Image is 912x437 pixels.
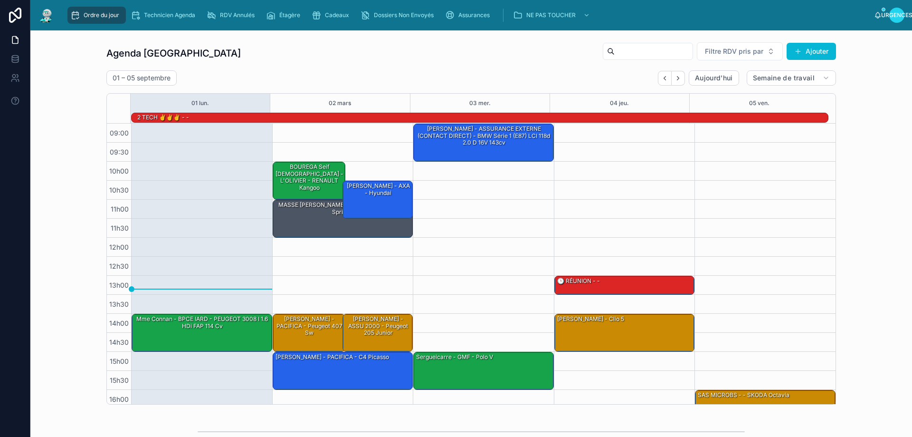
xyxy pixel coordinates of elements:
font: Assurances [458,11,490,19]
div: 2 TECH ✌️✌️✌️ - - [136,113,190,122]
button: 03 mer. [469,94,491,113]
font: 05 ven. [749,99,769,107]
img: Logo de l'application [38,8,55,23]
font: Cadeaux [325,11,349,19]
font: 01 – 05 septembre [113,74,171,82]
div: Mme Connan - BPCE IARD - PEUGEOT 3008 I 1.6 HDi FAP 114 cv [132,314,272,351]
a: Cadeaux [309,7,356,24]
font: [PERSON_NAME] - ASSU 2000 - Peugeot 205 junior [348,315,408,336]
font: RDV Annulés [220,11,255,19]
button: 02 mars [329,94,351,113]
button: Bouton de sélection [697,42,783,60]
a: NE PAS TOUCHER [510,7,595,24]
a: Étagère [263,7,307,24]
font: 2 TECH ✌️✌️✌️ - - [137,114,189,121]
a: RDV Annulés [204,7,261,24]
div: [PERSON_NAME] - clio 5 [555,314,694,351]
font: 03 mer. [469,99,491,107]
font: Mme Connan - BPCE IARD - PEUGEOT 3008 I 1.6 HDi FAP 114 cv [136,315,268,329]
font: 13h00 [109,281,129,289]
font: 14h30 [109,338,129,346]
font: 15h30 [110,376,129,384]
font: MASSE [PERSON_NAME] - ALLIANZ - Mercedes sprinter [278,201,408,215]
font: Dossiers Non Envoyés [374,11,434,19]
a: Technicien Agenda [128,7,202,24]
a: Ordre du jour [67,7,126,24]
font: [PERSON_NAME] - PACIFICA - Peugeot 407 sw [276,315,342,336]
font: Étagère [279,11,300,19]
font: 10h00 [109,167,129,175]
font: Sergueicarre - GMF - Polo V [416,353,493,360]
font: 01 lun. [191,99,209,107]
button: 05 ven. [749,94,769,113]
font: 12h00 [109,243,129,251]
font: [PERSON_NAME] - clio 5 [557,315,624,322]
font: SAS MICROBS - - SKODA Octavia [698,391,789,398]
font: Ordre du jour [84,11,119,19]
font: Semaine de travail [753,74,815,82]
div: BOUREGA Seif [DEMOGRAPHIC_DATA] - L'OLIVIER - RENAULT Kangoo [273,162,345,199]
font: Filtre RDV pris par [705,47,763,55]
div: MASSE [PERSON_NAME] - ALLIANZ - Mercedes sprinter [273,200,413,237]
div: 🕒 RÉUNION - - [555,276,694,294]
div: contenu déroulant [63,5,874,26]
font: 10h30 [109,186,129,194]
font: Technicien Agenda [144,11,195,19]
font: 16h00 [109,395,129,403]
a: Dossiers Non Envoyés [358,7,440,24]
font: 11h30 [111,224,129,232]
font: 🕒 RÉUNION - - [557,277,600,284]
font: [PERSON_NAME] - ASSURANCE EXTERNE (CONTACT DIRECT) - BMW Série 1 (E87) LCI 118d 2.0 d 16V 143cv [418,125,550,146]
font: 11h00 [111,205,129,213]
font: 09:00 [110,129,129,137]
font: Aujourd'hui [695,74,733,82]
button: Dos [658,71,672,86]
font: [PERSON_NAME] - AXA - hyundai [347,182,410,196]
font: [PERSON_NAME] - PACIFICA - c4 picasso [275,353,389,360]
font: 09:30 [110,148,129,156]
font: 15h00 [110,357,129,365]
font: BOUREGA Seif [DEMOGRAPHIC_DATA] - L'OLIVIER - RENAULT Kangoo [275,163,343,191]
font: Ajouter [806,47,828,55]
font: NE PAS TOUCHER [526,11,576,19]
a: Assurances [442,7,496,24]
button: 01 lun. [191,94,209,113]
button: Semaine de travail [747,70,836,86]
font: 12h30 [109,262,129,270]
button: Suivant [672,71,685,86]
button: Aujourd'hui [689,70,739,86]
div: [PERSON_NAME] - PACIFICA - Peugeot 407 sw [273,314,345,351]
button: Ajouter [787,43,836,60]
button: 04 jeu. [610,94,629,113]
div: Sergueicarre - GMF - Polo V [414,352,553,389]
div: [PERSON_NAME] - PACIFICA - c4 picasso [273,352,413,389]
div: [PERSON_NAME] - ASSU 2000 - Peugeot 205 junior [343,314,412,351]
font: 02 mars [329,99,351,107]
font: Agenda [GEOGRAPHIC_DATA] [106,48,241,59]
font: 04 jeu. [610,99,629,107]
font: 14h00 [109,319,129,327]
div: [PERSON_NAME] - AXA - hyundai [343,181,412,218]
font: 13h30 [109,300,129,308]
div: [PERSON_NAME] - ASSURANCE EXTERNE (CONTACT DIRECT) - BMW Série 1 (E87) LCI 118d 2.0 d 16V 143cv [414,124,553,161]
